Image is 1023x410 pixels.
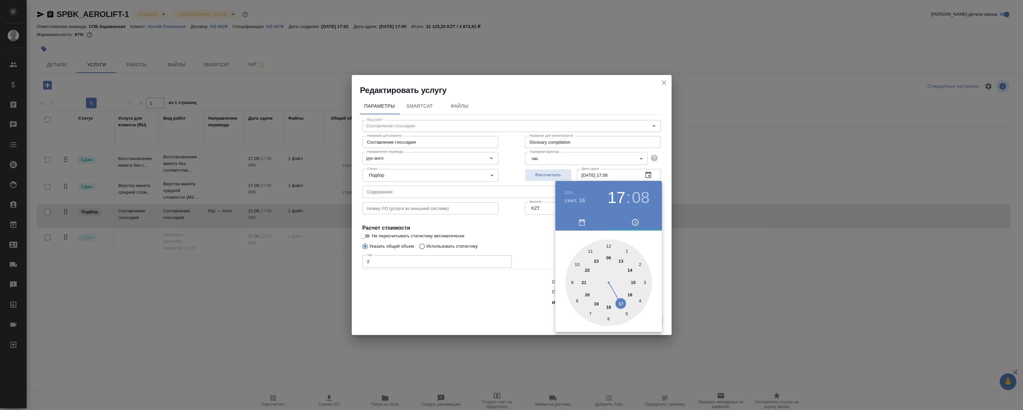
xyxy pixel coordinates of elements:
button: 17 [608,188,625,207]
button: 08 [632,188,650,207]
h3: : [626,188,630,207]
button: 2025 [565,191,573,195]
button: сент. 16 [565,197,585,205]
